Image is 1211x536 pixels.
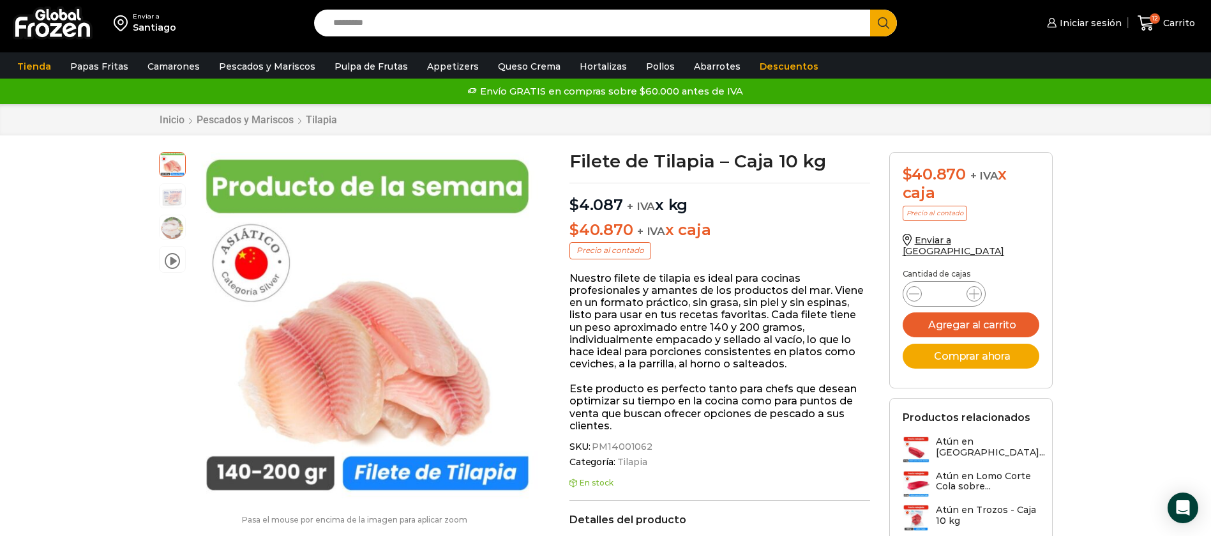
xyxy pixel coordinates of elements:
[903,165,966,183] bdi: 40.870
[569,152,870,170] h1: Filete de Tilapia – Caja 10 kg
[114,12,133,34] img: address-field-icon.svg
[569,457,870,468] span: Categoría:
[1160,17,1195,29] span: Carrito
[569,220,579,239] span: $
[192,152,543,503] div: 1 / 4
[192,152,543,503] img: pdls tilapila
[141,54,206,79] a: Camarones
[1134,8,1198,38] a: 12 Carrito
[328,54,414,79] a: Pulpa de Frutas
[569,242,651,259] p: Precio al contado
[569,195,579,214] span: $
[421,54,485,79] a: Appetizers
[160,215,185,241] span: plato-tilapia
[936,505,1039,526] h3: Atún en Trozos - Caja 10 kg
[133,12,176,21] div: Enviar a
[970,169,998,182] span: + IVA
[627,200,655,213] span: + IVA
[903,471,1039,498] a: Atún en Lomo Corte Cola sobre...
[159,114,338,126] nav: Breadcrumb
[903,234,1005,257] a: Enviar a [GEOGRAPHIC_DATA]
[569,195,623,214] bdi: 4.087
[569,221,870,240] p: x caja
[903,411,1030,424] h2: Productos relacionados
[936,471,1039,493] h3: Atún en Lomo Corte Cola sobre...
[213,54,322,79] a: Pescados y Mariscos
[903,344,1039,369] button: Comprar ahora
[569,479,870,487] p: En stock
[159,516,551,525] p: Pasa el mouse por encima de la imagen para aplicar zoom
[492,54,567,79] a: Queso Crema
[615,457,647,468] a: Tilapia
[903,206,967,221] p: Precio al contado
[305,114,338,126] a: Tilapia
[64,54,135,79] a: Papas Fritas
[903,505,1039,532] a: Atún en Trozos - Caja 10 kg
[637,225,665,238] span: + IVA
[569,220,633,239] bdi: 40.870
[133,21,176,34] div: Santiago
[11,54,57,79] a: Tienda
[1150,13,1160,24] span: 12
[590,441,652,452] span: PM14001062
[903,436,1045,464] a: Atún en [GEOGRAPHIC_DATA]...
[569,383,870,432] p: Este producto es perfecto tanto para chefs que desean optimizar su tiempo en la cocina como para ...
[1168,493,1198,523] div: Open Intercom Messenger
[870,10,897,36] button: Search button
[160,151,185,176] span: pdls tilapila
[903,165,1039,203] div: x caja
[573,54,633,79] a: Hortalizas
[753,54,825,79] a: Descuentos
[569,272,870,371] p: Nuestro filete de tilapia es ideal para cocinas profesionales y amantes de los productos del mar....
[903,270,1039,279] p: Cantidad de cajas
[936,436,1045,458] h3: Atún en [GEOGRAPHIC_DATA]...
[160,184,185,210] span: tilapia-4
[688,54,747,79] a: Abarrotes
[569,514,870,526] h2: Detalles del producto
[569,183,870,215] p: x kg
[569,441,870,452] span: SKU:
[1044,10,1122,36] a: Iniciar sesión
[1057,17,1122,29] span: Iniciar sesión
[903,312,1039,337] button: Agregar al carrito
[196,114,294,126] a: Pescados y Mariscos
[640,54,681,79] a: Pollos
[903,165,912,183] span: $
[159,114,185,126] a: Inicio
[932,285,956,303] input: Product quantity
